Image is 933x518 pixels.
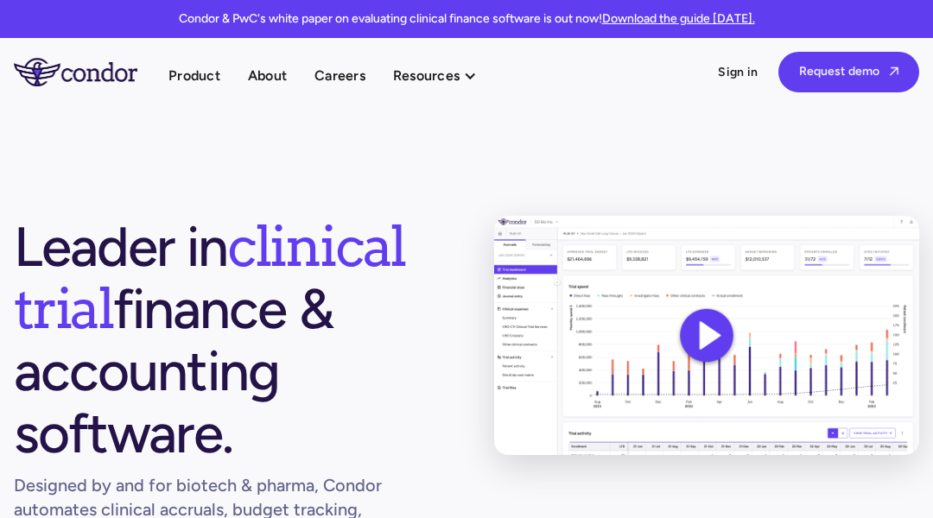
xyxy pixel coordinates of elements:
div: Resources [393,64,460,87]
h1: Leader in finance & accounting software. [14,216,439,464]
a: Request demo [778,52,919,92]
a: Sign in [718,64,758,81]
a: Careers [314,64,365,87]
a: About [248,64,287,87]
p: Condor & PwC's white paper on evaluating clinical finance software is out now! [179,10,755,28]
span: clinical trial [14,212,405,342]
span:  [890,66,898,77]
a: Download the guide [DATE]. [602,11,755,26]
a: home [14,58,168,85]
a: Product [168,64,220,87]
div: Resources [393,64,494,87]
